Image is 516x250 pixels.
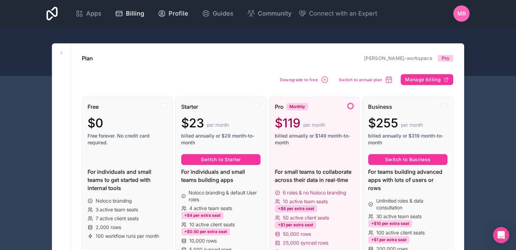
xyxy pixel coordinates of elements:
[126,9,144,18] span: Billing
[368,168,447,192] div: For teams building advanced apps with lots of users or rows
[286,103,308,110] div: Monthly
[88,116,103,130] span: $0
[96,215,139,222] span: 7 active client seats
[152,6,194,21] a: Profile
[110,6,150,21] a: Billing
[283,239,328,246] span: 25,000 synced rows
[376,213,422,220] span: 30 active team seats
[278,73,331,86] button: Downgrade to free
[368,103,392,111] span: Business
[405,77,441,83] span: Manage billing
[376,229,425,236] span: 100 active client seats
[181,228,230,235] div: +$0.50 per extra seat
[337,73,395,86] button: Switch to annual plan
[169,9,188,18] span: Profile
[213,9,233,18] span: Guides
[275,103,284,111] span: Pro
[368,154,447,165] button: Switch to Business
[457,9,466,18] span: MR
[96,197,132,204] span: Noloco branding
[181,154,261,165] button: Switch to Starter
[88,132,167,146] span: Free forever. No credit card required.
[181,212,224,219] div: +$4 per extra seat
[181,168,261,184] div: For individuals and small teams building apps
[283,214,329,221] span: 50 active client seats
[242,6,297,21] a: Community
[181,103,198,111] span: Starter
[86,9,101,18] span: Apps
[275,168,354,184] div: For small teams to collaborate across their data in real-time
[401,74,453,85] button: Manage billing
[280,77,318,82] span: Downgrade to free
[368,236,409,244] div: +$1 per extra seat
[303,122,325,128] span: per month
[82,54,93,62] h1: Plan
[364,55,432,61] a: [PERSON_NAME]-workspace
[189,205,232,212] span: 4 active team seats
[96,224,121,231] span: 2,000 rows
[275,205,317,212] div: +$6 per extra seat
[96,233,159,239] span: 100 workflow runs per month
[88,103,99,111] span: Free
[376,197,447,211] span: Unlimited roles & data consultation
[275,221,316,229] div: +$1 per extra seat
[401,122,423,128] span: per month
[207,122,229,128] span: per month
[189,237,217,244] span: 10,000 rows
[88,168,167,192] div: For individuals and small teams to get started with internal tools
[493,227,509,243] div: Open Intercom Messenger
[275,116,301,130] span: $119
[283,189,346,196] span: 6 roles & no Noloco branding
[283,198,328,205] span: 10 active team seats
[181,116,204,130] span: $23
[442,55,449,62] span: Pro
[96,206,138,213] span: 3 active team seats
[189,189,260,203] span: Noloco branding & default User roles
[298,9,377,18] button: Connect with an Expert
[70,6,107,21] a: Apps
[309,9,377,18] span: Connect with an Expert
[339,77,382,82] span: Switch to annual plan
[368,132,447,146] span: billed annually or $319 month-to-month
[275,132,354,146] span: billed annually or $149 month-to-month
[189,221,235,228] span: 10 active client seats
[283,231,311,237] span: 50,000 rows
[368,116,398,130] span: $255
[196,6,239,21] a: Guides
[181,132,261,146] span: billed annually or $29 month-to-month
[258,9,291,18] span: Community
[368,220,412,227] div: +$10 per extra seat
